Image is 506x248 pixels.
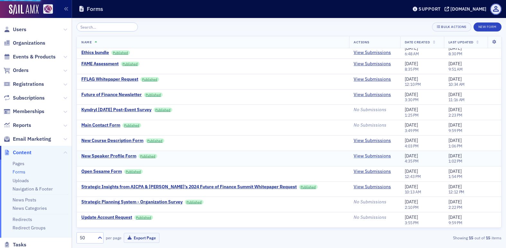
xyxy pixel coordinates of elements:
a: Main Contact Form [81,122,120,128]
span: [DATE] [405,153,418,159]
div: Open Sesame Form [81,169,122,174]
span: [DATE] [405,184,418,190]
a: Published [146,138,164,143]
span: [DATE] [448,214,462,220]
span: Events & Products [13,53,56,60]
span: [DATE] [448,76,462,82]
div: 50 [80,235,94,241]
time: 12:10 PM [405,82,421,87]
span: [DATE] [448,137,462,143]
span: Organizations [13,40,45,47]
span: Profile [490,4,501,15]
span: Actions [354,40,369,44]
a: Published [185,200,203,204]
a: Published [121,62,140,66]
a: Published [144,93,163,97]
a: Ethics bundle [81,50,109,56]
span: [DATE] [405,214,418,220]
time: 9:51 AM [448,66,463,72]
a: Content [4,149,32,156]
span: [DATE] [448,199,462,205]
span: Name [81,40,92,44]
time: 10:13 AM [405,189,421,194]
div: No Submissions [354,199,396,205]
time: 12:43 PM [405,174,421,179]
a: Published [154,108,172,112]
div: Kyndryl [DATE] Post-Event Survey [81,107,151,113]
a: View Submissions [354,50,391,56]
time: 1:06 PM [448,143,462,148]
span: [DATE] [405,107,418,112]
label: per page [106,235,122,241]
button: New Form [474,22,501,31]
span: [DATE] [448,92,462,97]
span: Memberships [13,108,44,115]
span: Date Created [405,40,430,44]
div: Showing out of items [364,235,501,241]
a: New Speaker Profile Form [81,153,136,159]
a: Redirects [13,217,32,222]
a: Published [299,185,318,189]
time: 2:23 PM [448,112,462,118]
div: FAME Assessment [81,61,119,67]
a: View Submissions [354,138,391,144]
a: Update Account Request [81,215,132,220]
div: No Submissions [354,122,396,128]
a: View Submissions [354,61,391,67]
span: [DATE] [448,122,462,128]
span: Content [13,149,32,156]
div: No Submissions [354,107,396,113]
time: 9:59 PM [448,220,462,225]
span: Users [13,26,26,33]
span: [DATE] [448,45,462,51]
span: [DATE] [448,107,462,112]
time: 12:12 PM [448,189,465,194]
a: Forms [13,169,25,175]
button: [DOMAIN_NAME] [445,7,489,11]
span: Orders [13,67,29,74]
time: 6:48 AM [405,51,419,56]
a: Registrations [4,81,44,88]
span: [DATE] [405,76,418,82]
a: Published [111,50,130,55]
a: View Submissions [354,184,391,190]
a: Strategic Insights from AICPA & [PERSON_NAME]’s 2024 Future of Finance Summit Whitepaper Request [81,184,297,190]
time: 1:02 PM [448,158,462,164]
span: [DATE] [405,61,418,66]
strong: 15 [485,235,492,241]
a: Orders [4,67,29,74]
img: SailAMX [9,4,39,15]
a: News Posts [13,197,36,203]
time: 4:35 PM [405,158,419,164]
div: No Submissions [354,215,396,220]
a: Reports [4,122,31,129]
button: Export Page [124,233,159,243]
time: 8:30 PM [448,51,462,56]
a: Subscriptions [4,94,45,102]
a: Published [124,169,143,174]
span: Email Marketing [13,136,51,143]
div: [DOMAIN_NAME] [450,6,486,12]
span: [DATE] [448,153,462,159]
span: [DATE] [405,45,418,51]
strong: 15 [468,235,474,241]
a: New Course Description Form [81,138,143,144]
span: Registrations [13,81,44,88]
time: 2:10 PM [405,205,419,210]
div: FFLAG Whitepaper Request [81,76,138,82]
a: Pages [13,161,24,166]
time: 1:25 PM [405,112,419,118]
a: Published [134,215,153,220]
time: 8:35 PM [405,66,419,72]
time: 4:03 PM [405,143,419,148]
a: Redirect Groups [13,225,46,231]
a: View Homepage [39,4,53,15]
span: [DATE] [448,61,462,66]
input: Search… [77,22,138,31]
a: Published [140,77,159,82]
a: Published [122,123,141,128]
time: 11:16 AM [448,97,465,102]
